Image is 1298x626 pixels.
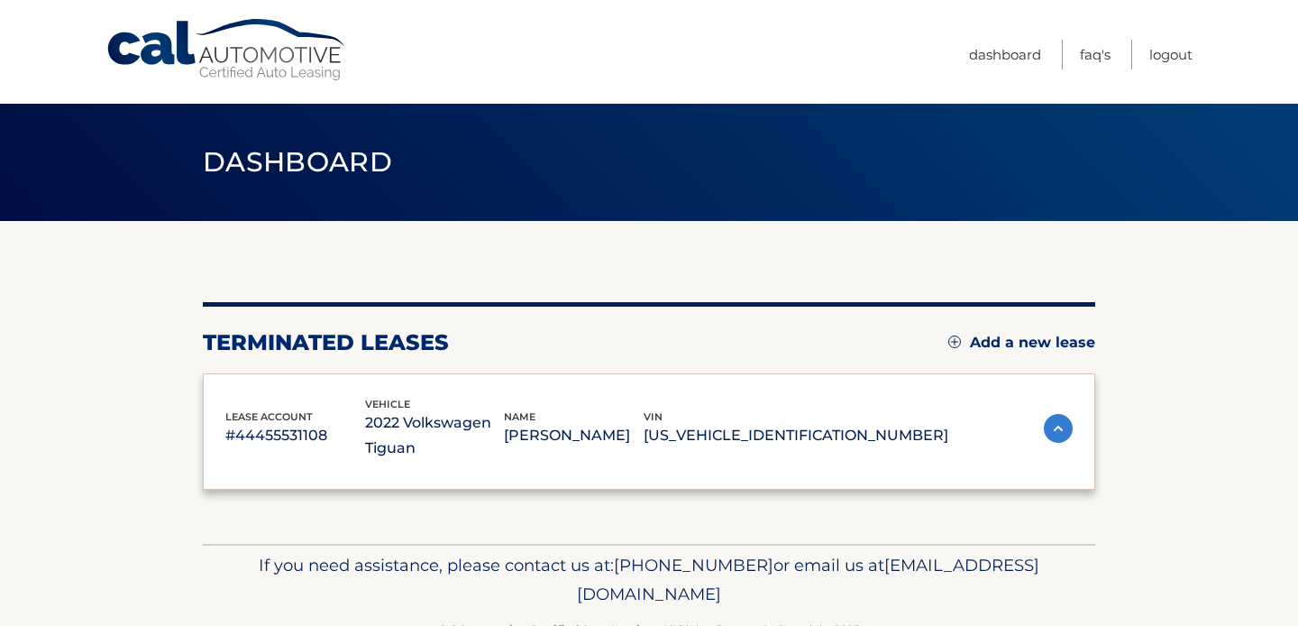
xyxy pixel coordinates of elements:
p: [US_VEHICLE_IDENTIFICATION_NUMBER] [644,423,948,448]
p: #44455531108 [225,423,365,448]
a: Add a new lease [948,334,1095,352]
span: Dashboard [203,145,392,179]
span: vehicle [365,398,410,410]
span: [PHONE_NUMBER] [614,555,773,575]
p: If you need assistance, please contact us at: or email us at [215,551,1083,609]
a: FAQ's [1080,40,1111,69]
p: [PERSON_NAME] [504,423,644,448]
span: vin [644,410,663,423]
h2: terminated leases [203,329,449,356]
p: 2022 Volkswagen Tiguan [365,410,505,461]
img: accordion-active.svg [1044,414,1073,443]
a: Dashboard [969,40,1041,69]
a: Logout [1149,40,1193,69]
span: name [504,410,535,423]
span: lease account [225,410,313,423]
img: add.svg [948,336,961,348]
a: Cal Automotive [105,18,349,82]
